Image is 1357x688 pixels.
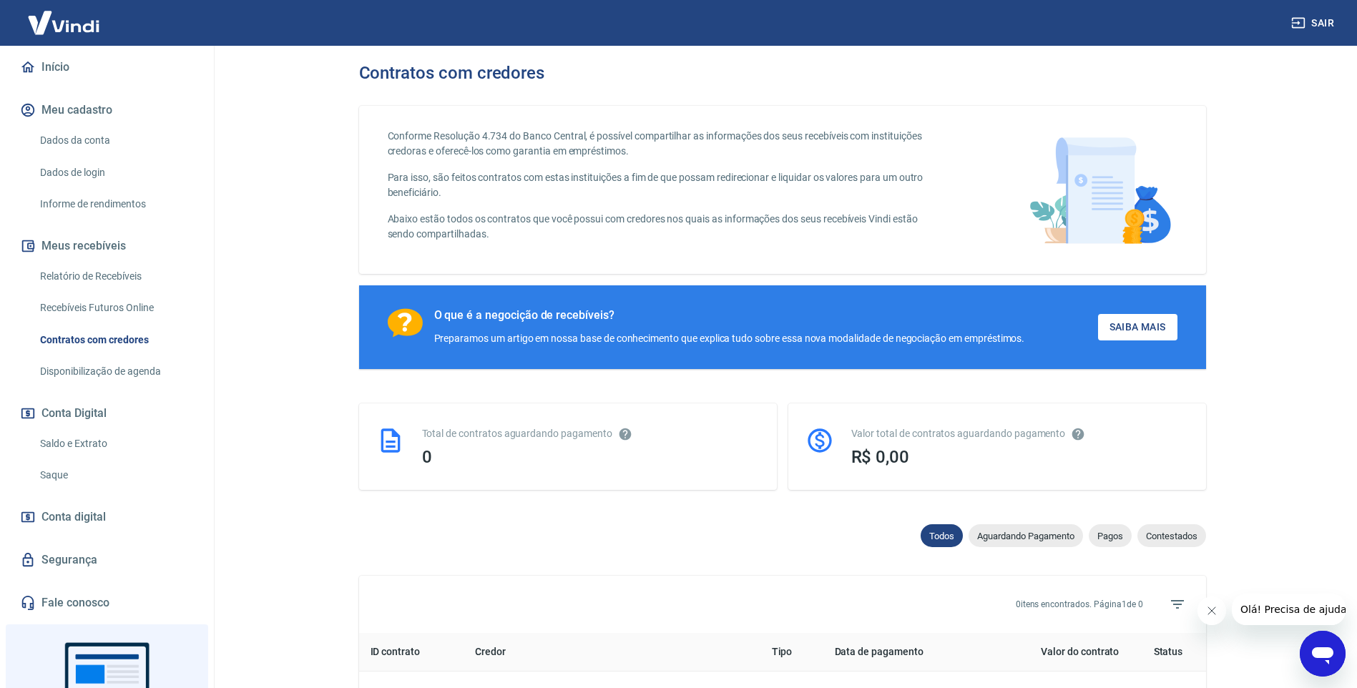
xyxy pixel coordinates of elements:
a: Dados de login [34,158,197,187]
th: Status [1130,633,1205,672]
div: Contestados [1137,524,1206,547]
button: Conta Digital [17,398,197,429]
a: Conta digital [17,501,197,533]
img: Vindi [17,1,110,44]
span: Pagos [1089,531,1132,541]
svg: O valor comprometido não se refere a pagamentos pendentes na Vindi e sim como garantia a outras i... [1071,427,1085,441]
span: Todos [921,531,963,541]
a: Saiba Mais [1098,314,1177,340]
a: Dados da conta [34,126,197,155]
div: O que é a negocição de recebíveis? [434,308,1025,323]
svg: Esses contratos não se referem à Vindi, mas sim a outras instituições. [618,427,632,441]
a: Início [17,51,197,83]
a: Saque [34,461,197,490]
th: Credor [464,633,760,672]
iframe: Botão para abrir a janela de mensagens [1300,631,1346,677]
div: Valor total de contratos aguardando pagamento [851,426,1189,441]
span: Filtros [1160,587,1195,621]
button: Sair [1288,10,1340,36]
th: Valor do contrato [984,633,1130,672]
a: Informe de rendimentos [34,190,197,219]
a: Saldo e Extrato [34,429,197,458]
a: Recebíveis Futuros Online [34,293,197,323]
img: main-image.9f1869c469d712ad33ce.png [1022,129,1177,251]
p: Para isso, são feitos contratos com estas instituições a fim de que possam redirecionar e liquida... [388,170,941,200]
span: Aguardando Pagamento [969,531,1083,541]
a: Segurança [17,544,197,576]
th: Tipo [760,633,823,672]
div: Todos [921,524,963,547]
div: 0 [422,447,760,467]
button: Meus recebíveis [17,230,197,262]
p: Conforme Resolução 4.734 do Banco Central, é possível compartilhar as informações dos seus recebí... [388,129,941,159]
button: Meu cadastro [17,94,197,126]
a: Relatório de Recebíveis [34,262,197,291]
div: Pagos [1089,524,1132,547]
span: Olá! Precisa de ajuda? [9,10,120,21]
span: Conta digital [41,507,106,527]
p: 0 itens encontrados. Página 1 de 0 [1016,598,1143,611]
a: Fale conosco [17,587,197,619]
a: Contratos com credores [34,325,197,355]
div: Total de contratos aguardando pagamento [422,426,760,441]
h3: Contratos com credores [359,63,545,83]
th: ID contrato [359,633,464,672]
span: Contestados [1137,531,1206,541]
div: Aguardando Pagamento [969,524,1083,547]
iframe: Mensagem da empresa [1232,594,1346,625]
span: R$ 0,00 [851,447,910,467]
th: Data de pagamento [823,633,985,672]
div: Preparamos um artigo em nossa base de conhecimento que explica tudo sobre essa nova modalidade de... [434,331,1025,346]
p: Abaixo estão todos os contratos que você possui com credores nos quais as informações dos seus re... [388,212,941,242]
img: Ícone com um ponto de interrogação. [388,308,423,338]
iframe: Fechar mensagem [1197,596,1226,625]
a: Disponibilização de agenda [34,357,197,386]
